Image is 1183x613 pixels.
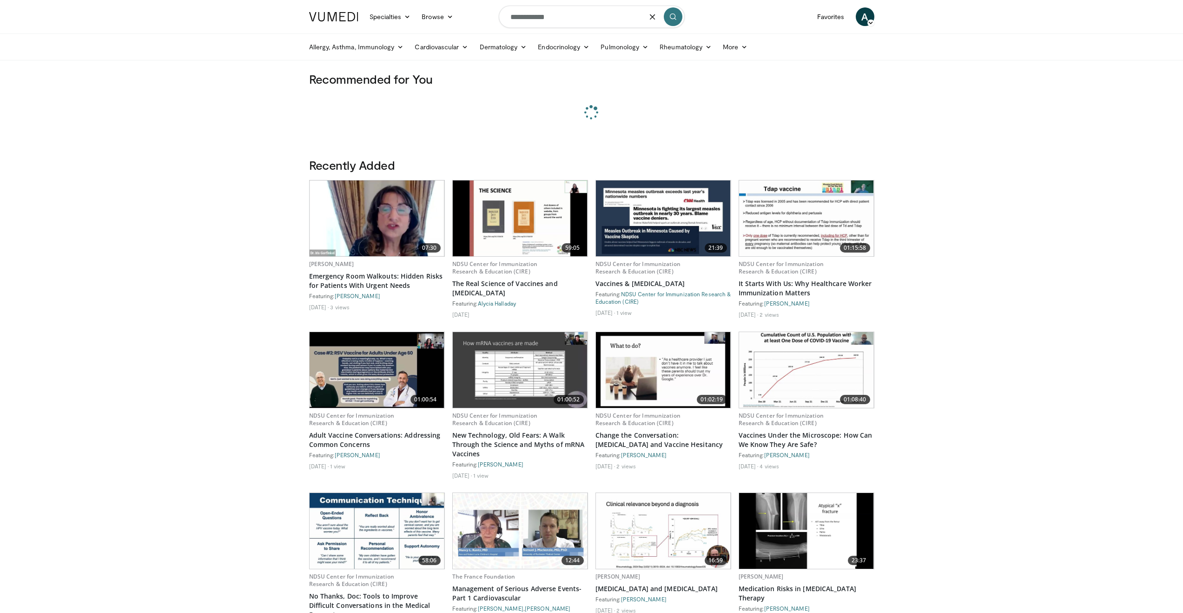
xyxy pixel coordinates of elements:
a: NDSU Center for Immunization Research & Education (CIRE) [452,412,537,427]
li: 2 views [616,462,636,470]
a: [MEDICAL_DATA] and [MEDICAL_DATA] [595,584,731,593]
a: Specialties [364,7,416,26]
li: [DATE] [452,472,472,479]
div: Featuring: [595,290,731,305]
h3: Recently Added [309,158,874,173]
a: [PERSON_NAME] [595,573,641,580]
a: New Technology, Old Fears: A Walk Through the Science and Myths of mRNA Vaccines [452,431,588,459]
div: Featuring: [739,300,874,307]
span: 07:30 [418,243,441,253]
img: 9bcb40c0-ddd0-4e3f-8100-3f3961e5857a.620x360_q85_upscale.jpg [739,332,874,408]
img: 7eed0653-1ff3-4225-95ca-ab5e1d7b9dcb.620x360_q85_upscale.jpg [453,332,588,408]
span: 12:44 [562,556,584,565]
img: 2bc20664-0242-4722-8b76-8e9d94cb5da0.620x360_q85_upscale.jpg [596,332,731,408]
a: Cardiovascular [409,38,474,56]
div: Featuring: [452,300,588,307]
a: Medication Risks in [MEDICAL_DATA] Therapy [739,584,874,603]
a: The France Foundation [452,573,515,580]
div: Featuring: [739,605,874,612]
div: Featuring: [595,451,731,459]
a: Change the Conversation: [MEDICAL_DATA] and Vaccine Hesitancy [595,431,731,449]
a: Alycia Halladay [478,300,516,306]
div: Featuring: [309,292,445,300]
div: Featuring: [452,460,588,468]
img: bb57c524-cfd0-454c-a8eb-c609a5301601.620x360_q85_upscale.jpg [739,493,874,569]
a: NDSU Center for Immunization Research & Education (CIRE) [739,412,824,427]
a: Emergency Room Walkouts: Hidden Risks for Patients With Urgent Needs [309,272,445,290]
a: NDSU Center for Immunization Research & Education (CIRE) [595,260,681,275]
a: Vaccines Under the Microscope: How Can We Know They Are Safe? [739,431,874,449]
a: [PERSON_NAME] [335,293,380,299]
a: [PERSON_NAME] [764,452,810,458]
a: Endocrinology [532,38,595,56]
span: 59:05 [562,243,584,253]
input: Search topics, interventions [499,6,685,28]
a: NDSU Center for Immunization Research & Education (CIRE) [595,291,731,305]
a: More [717,38,753,56]
li: [DATE] [309,303,329,311]
img: 2aece2f6-28e3-4d60-ab7a-295fa75636d9.620x360_q85_upscale.jpg [739,180,874,256]
a: Rheumatology [654,38,717,56]
img: e2b122e9-5f1d-4ca7-aaca-31f7067196eb.620x360_q85_upscale.jpg [453,180,588,256]
a: [PERSON_NAME] [764,300,810,306]
a: Favorites [812,7,850,26]
li: 1 view [473,472,489,479]
a: Dermatology [474,38,533,56]
a: [PERSON_NAME] [478,605,523,612]
a: 58:06 [310,493,444,569]
a: 59:05 [453,180,588,256]
img: 9f260758-7bd1-412d-a6a5-a63c7b7df741.620x360_q85_upscale.jpg [453,493,588,569]
li: [DATE] [309,462,329,470]
a: NDSU Center for Immunization Research & Education (CIRE) [309,412,394,427]
span: 16:59 [705,556,727,565]
a: 01:15:58 [739,180,874,256]
span: 58:06 [418,556,441,565]
a: A [856,7,874,26]
li: [DATE] [739,311,759,318]
a: It Starts With Us: Why Healthcare Worker Immunization Matters [739,279,874,298]
li: 1 view [330,462,345,470]
a: NDSU Center for Immunization Research & Education (CIRE) [595,412,681,427]
img: VuMedi Logo [309,12,358,21]
a: [PERSON_NAME] [478,461,523,467]
a: Browse [416,7,459,26]
a: The Real Science of Vaccines and [MEDICAL_DATA] [452,279,588,298]
span: 01:08:40 [840,395,870,404]
a: [PERSON_NAME] [621,596,667,602]
a: [PERSON_NAME] [309,260,354,268]
span: 01:02:19 [697,395,727,404]
img: 3a87b55b-d24e-4a04-b9c9-b54c4edb5528.620x360_q85_upscale.jpg [310,332,444,408]
li: [DATE] [595,462,615,470]
img: d1d3d44d-0dab-4c2d-80d0-d81517b40b1b.620x360_q85_upscale.jpg [310,180,444,256]
div: Featuring: [595,595,731,603]
li: [DATE] [452,311,470,318]
a: Allergy, Asthma, Immunology [304,38,410,56]
div: Featuring: [309,451,445,459]
a: [PERSON_NAME] [335,452,380,458]
h3: Recommended for You [309,72,874,87]
a: Adult Vaccine Conversations: Addressing Common Concerns [309,431,445,449]
a: 23:37 [739,493,874,569]
span: 01:15:58 [840,243,870,253]
a: Vaccines & [MEDICAL_DATA] [595,279,731,288]
span: 23:37 [848,556,870,565]
li: [DATE] [595,309,615,316]
div: Featuring: , [452,605,588,612]
a: 01:08:40 [739,332,874,408]
li: 2 views [760,311,779,318]
a: [PERSON_NAME] [525,605,570,612]
span: 01:00:52 [554,395,584,404]
img: 7fc66f18-c74b-433b-8d81-9c11bbb2e0cb.620x360_q85_upscale.jpg [596,180,731,256]
li: 4 views [760,462,779,470]
a: 01:00:52 [453,332,588,408]
a: [PERSON_NAME] [739,573,784,580]
a: 16:59 [596,493,731,569]
span: 01:00:54 [410,395,441,404]
img: 764a8867-0b97-4404-9569-ffe9a56ec29c.620x360_q85_upscale.jpg [596,493,731,569]
a: NDSU Center for Immunization Research & Education (CIRE) [739,260,824,275]
a: 07:30 [310,180,444,256]
a: Pulmonology [595,38,654,56]
li: [DATE] [739,462,759,470]
a: NDSU Center for Immunization Research & Education (CIRE) [309,573,394,588]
